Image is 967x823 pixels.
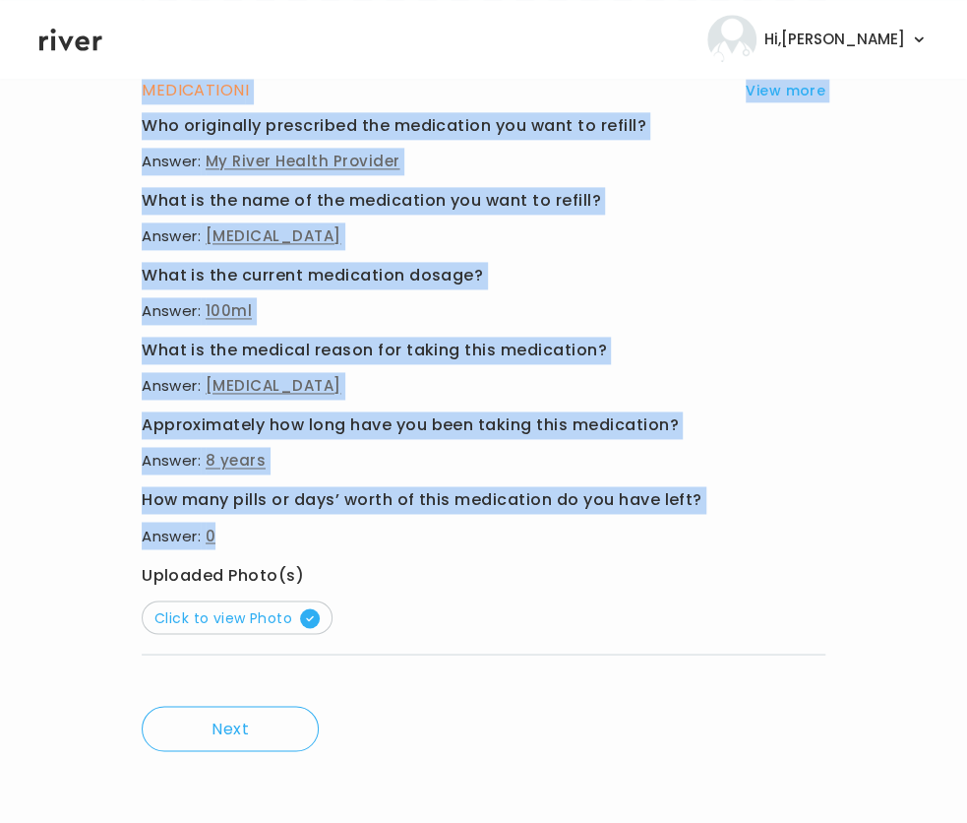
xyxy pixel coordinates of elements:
[154,607,320,627] span: Click to view Photo
[206,300,252,321] span: 100ml
[142,297,825,325] p: Answer:
[142,447,825,475] p: Answer:
[206,225,341,246] span: [MEDICAL_DATA]
[142,601,332,634] button: Click to view Photo
[206,375,341,396] span: [MEDICAL_DATA]
[142,411,825,439] h3: Approximately how long have you been taking this medication?
[142,77,249,104] h3: MEDICATION I
[206,450,266,471] span: 8 years
[142,222,825,250] p: Answer:
[142,522,825,549] p: Answer:
[142,262,825,289] h3: What is the current medication dosage?
[764,26,905,53] span: Hi, [PERSON_NAME]
[142,372,825,400] p: Answer:
[142,187,825,215] h3: What is the name of the medication you want to refill?
[206,151,400,171] span: My River Health Provider
[142,561,825,589] h3: Uploaded Photo(s)
[206,525,215,545] span: 0
[142,706,319,751] button: Next
[142,148,825,175] p: Answer:
[142,337,825,364] h3: What is the medical reason for taking this medication?
[707,15,928,64] button: user avatarHi,[PERSON_NAME]
[746,79,825,102] button: View more
[142,112,825,140] h3: Who originally prescribed the medication you want to refill?
[707,15,756,64] img: user avatar
[142,486,825,514] h3: How many pills or days’ worth of this medication do you have left?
